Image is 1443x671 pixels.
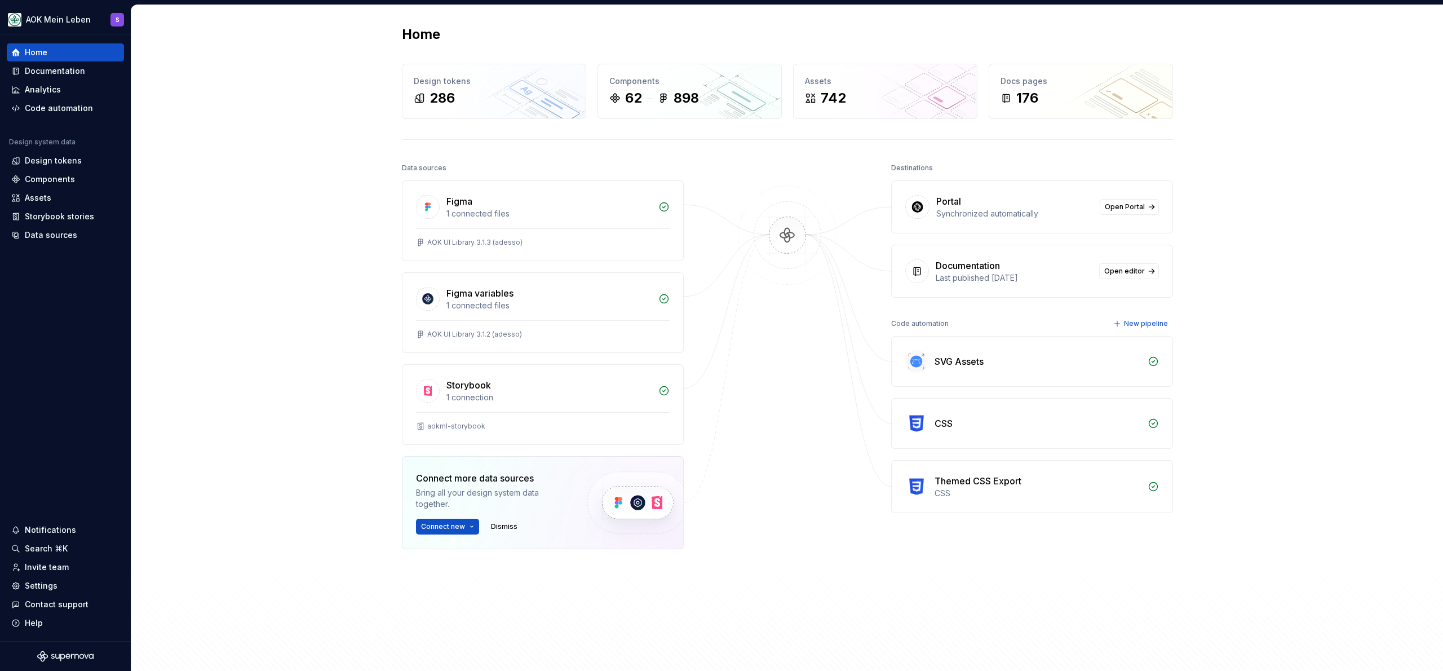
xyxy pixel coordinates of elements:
div: Portal [936,195,961,208]
div: AOK UI Library 3.1.2 (adesso) [427,330,522,339]
button: Dismiss [486,519,523,535]
a: Documentation [7,62,124,80]
div: 176 [1016,89,1038,107]
div: Home [25,47,47,58]
div: Search ⌘K [25,543,68,554]
div: Components [609,76,770,87]
a: Design tokens [7,152,124,170]
h2: Home [402,25,440,43]
a: Data sources [7,226,124,244]
a: Settings [7,577,124,595]
div: Last published [DATE] [936,272,1092,284]
div: Storybook stories [25,211,94,222]
div: Code automation [891,316,949,332]
div: CSS [935,417,953,430]
div: Assets [25,192,51,204]
a: Open Portal [1100,199,1159,215]
div: aokml-storybook [427,422,485,431]
a: Figma variables1 connected filesAOK UI Library 3.1.2 (adesso) [402,272,684,353]
div: 1 connection [446,392,652,403]
div: Data sources [402,160,446,176]
a: Docs pages176 [989,64,1173,119]
a: Assets [7,189,124,207]
div: Settings [25,580,57,591]
div: Connect more data sources [416,471,568,485]
span: Connect new [421,522,465,531]
span: New pipeline [1124,319,1168,328]
a: Home [7,43,124,61]
span: Open editor [1104,267,1145,276]
span: Open Portal [1105,202,1145,211]
div: Analytics [25,84,61,95]
div: Design system data [9,138,76,147]
div: 1 connected files [446,208,652,219]
a: Figma1 connected filesAOK UI Library 3.1.3 (adesso) [402,180,684,261]
button: Notifications [7,521,124,539]
a: Design tokens286 [402,64,586,119]
div: S [116,15,119,24]
a: Assets742 [793,64,977,119]
a: Code automation [7,99,124,117]
div: Destinations [891,160,933,176]
div: Contact support [25,599,88,610]
a: Storybook stories [7,208,124,226]
div: Code automation [25,103,93,114]
div: Invite team [25,562,69,573]
div: Notifications [25,524,76,536]
div: Docs pages [1001,76,1161,87]
div: AOK UI Library 3.1.3 (adesso) [427,238,523,247]
button: Search ⌘K [7,540,124,558]
a: Components62898 [597,64,782,119]
a: Storybook1 connectionaokml-storybook [402,364,684,445]
div: 898 [674,89,699,107]
button: Contact support [7,595,124,613]
a: Components [7,170,124,188]
div: Components [25,174,75,185]
a: Analytics [7,81,124,99]
div: SVG Assets [935,355,984,368]
div: Help [25,617,43,629]
div: 742 [821,89,846,107]
button: Connect new [416,519,479,535]
div: Documentation [25,65,85,77]
span: Dismiss [491,522,517,531]
div: Figma variables [446,286,514,300]
div: Bring all your design system data together. [416,487,568,510]
div: Themed CSS Export [935,474,1021,488]
div: Design tokens [414,76,574,87]
div: Figma [446,195,472,208]
div: 1 connected files [446,300,652,311]
div: Synchronized automatically [936,208,1093,219]
button: New pipeline [1110,316,1173,332]
a: Invite team [7,558,124,576]
div: 286 [430,89,455,107]
div: Assets [805,76,966,87]
svg: Supernova Logo [37,651,94,662]
div: AOK Mein Leben [26,14,91,25]
div: Documentation [936,259,1000,272]
div: Data sources [25,229,77,241]
a: Open editor [1099,263,1159,279]
button: Help [7,614,124,632]
button: AOK Mein LebenS [2,7,129,32]
img: df5db9ef-aba0-4771-bf51-9763b7497661.png [8,13,21,27]
div: Storybook [446,378,491,392]
div: Design tokens [25,155,82,166]
div: CSS [935,488,1141,499]
div: 62 [625,89,642,107]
